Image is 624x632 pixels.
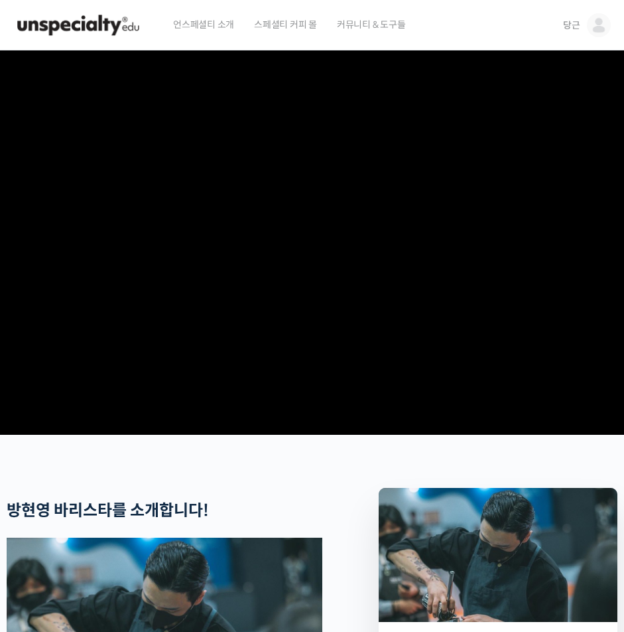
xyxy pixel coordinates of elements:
[7,501,203,520] strong: 방현영 바리스타를 소개합니다
[563,19,580,31] span: 당근
[7,501,322,520] h2: !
